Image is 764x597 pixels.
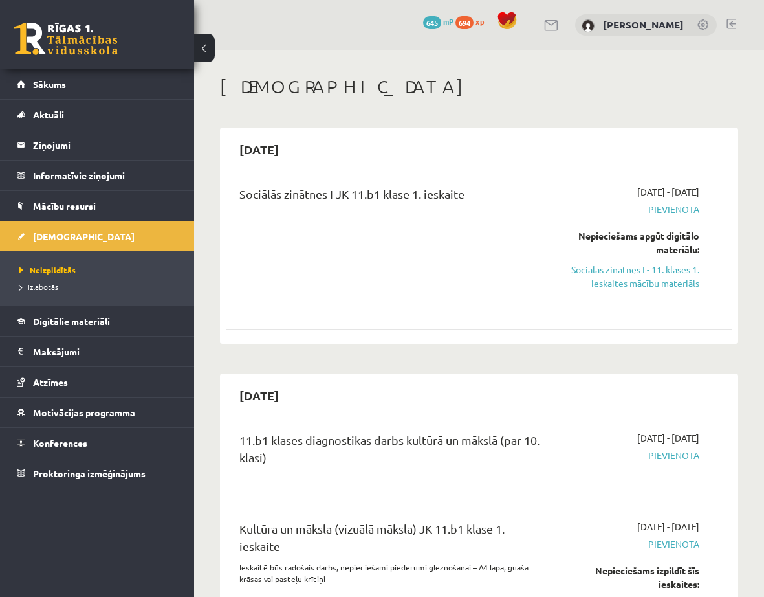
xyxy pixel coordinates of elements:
[603,18,684,31] a: [PERSON_NAME]
[17,100,178,130] a: Aktuāli
[475,16,484,27] span: xp
[637,431,699,445] span: [DATE] - [DATE]
[17,69,178,99] a: Sākums
[33,231,135,242] span: [DEMOGRAPHIC_DATA]
[559,537,699,551] span: Pievienota
[17,221,178,251] a: [DEMOGRAPHIC_DATA]
[17,337,178,366] a: Maksājumi
[239,561,540,585] p: Ieskaitē būs radošais darbs, nepieciešami piederumi gleznošanai – A4 lapa, guaša krāsas vai paste...
[33,200,96,212] span: Mācību resursi
[559,564,699,591] div: Nepieciešams izpildīt šīs ieskaites:
[33,376,68,388] span: Atzīmes
[455,16,490,27] a: 694 xp
[33,109,64,120] span: Aktuāli
[423,16,453,27] a: 645 mP
[33,407,135,418] span: Motivācijas programma
[559,203,699,216] span: Pievienota
[33,337,178,366] legend: Maksājumi
[17,428,178,458] a: Konferences
[17,367,178,397] a: Atzīmes
[17,130,178,160] a: Ziņojumi
[455,16,474,29] span: 694
[559,449,699,462] span: Pievienota
[17,398,178,427] a: Motivācijas programma
[17,306,178,336] a: Digitālie materiāli
[220,76,738,98] h1: [DEMOGRAPHIC_DATA]
[637,520,699,534] span: [DATE] - [DATE]
[559,263,699,290] a: Sociālās zinātnes I - 11. klases 1. ieskaites mācību materiāls
[17,191,178,221] a: Mācību resursi
[239,520,540,561] div: Kultūra un māksla (vizuālā māksla) JK 11.b1 klase 1. ieskaite
[226,134,292,164] h2: [DATE]
[33,78,66,90] span: Sākums
[637,185,699,199] span: [DATE] - [DATE]
[19,282,58,292] span: Izlabotās
[33,437,87,449] span: Konferences
[17,458,178,488] a: Proktoringa izmēģinājums
[17,161,178,190] a: Informatīvie ziņojumi
[239,431,540,473] div: 11.b1 klases diagnostikas darbs kultūrā un mākslā (par 10. klasi)
[19,281,181,293] a: Izlabotās
[14,23,118,55] a: Rīgas 1. Tālmācības vidusskola
[19,265,76,275] span: Neizpildītās
[423,16,441,29] span: 645
[33,161,178,190] legend: Informatīvie ziņojumi
[19,264,181,276] a: Neizpildītās
[33,130,178,160] legend: Ziņojumi
[226,380,292,411] h2: [DATE]
[33,315,110,327] span: Digitālie materiāli
[582,19,595,32] img: Signija Fazekaša
[33,467,146,479] span: Proktoringa izmēģinājums
[559,229,699,256] div: Nepieciešams apgūt digitālo materiālu:
[239,185,540,209] div: Sociālās zinātnes I JK 11.b1 klase 1. ieskaite
[443,16,453,27] span: mP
